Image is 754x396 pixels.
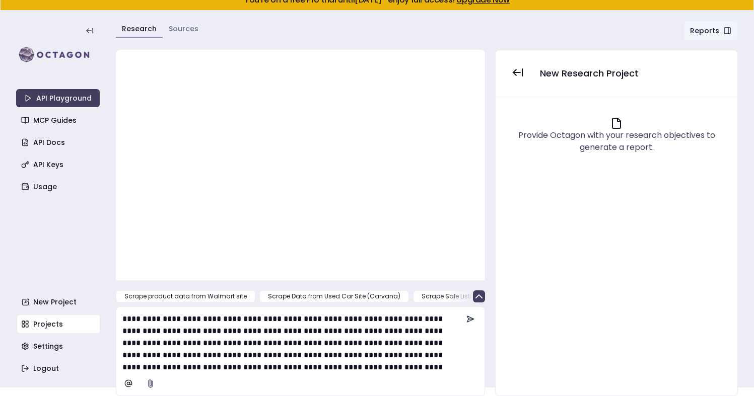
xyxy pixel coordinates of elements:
a: Usage [17,178,101,196]
a: Logout [17,359,101,377]
a: New Project [17,293,101,311]
a: API Playground [16,89,100,107]
a: MCP Guides [17,111,101,129]
img: logo-rect-yK7x_WSZ.svg [16,45,100,65]
a: API Docs [17,133,101,151]
button: Scrape Data from Used Car Site (Carvana) [259,290,409,302]
a: Sources [169,24,198,34]
button: Scrape product data from Walmart site [116,290,255,302]
button: Scrape Sale Listings from [GEOGRAPHIC_DATA] [413,290,574,302]
a: Settings [17,337,101,355]
div: Provide Octagon with your research objectives to generate a report. [516,129,717,153]
a: Research [122,24,157,34]
button: New Research Project [532,62,647,85]
button: Reports [683,21,738,41]
a: Projects [17,315,101,333]
a: API Keys [17,155,101,174]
